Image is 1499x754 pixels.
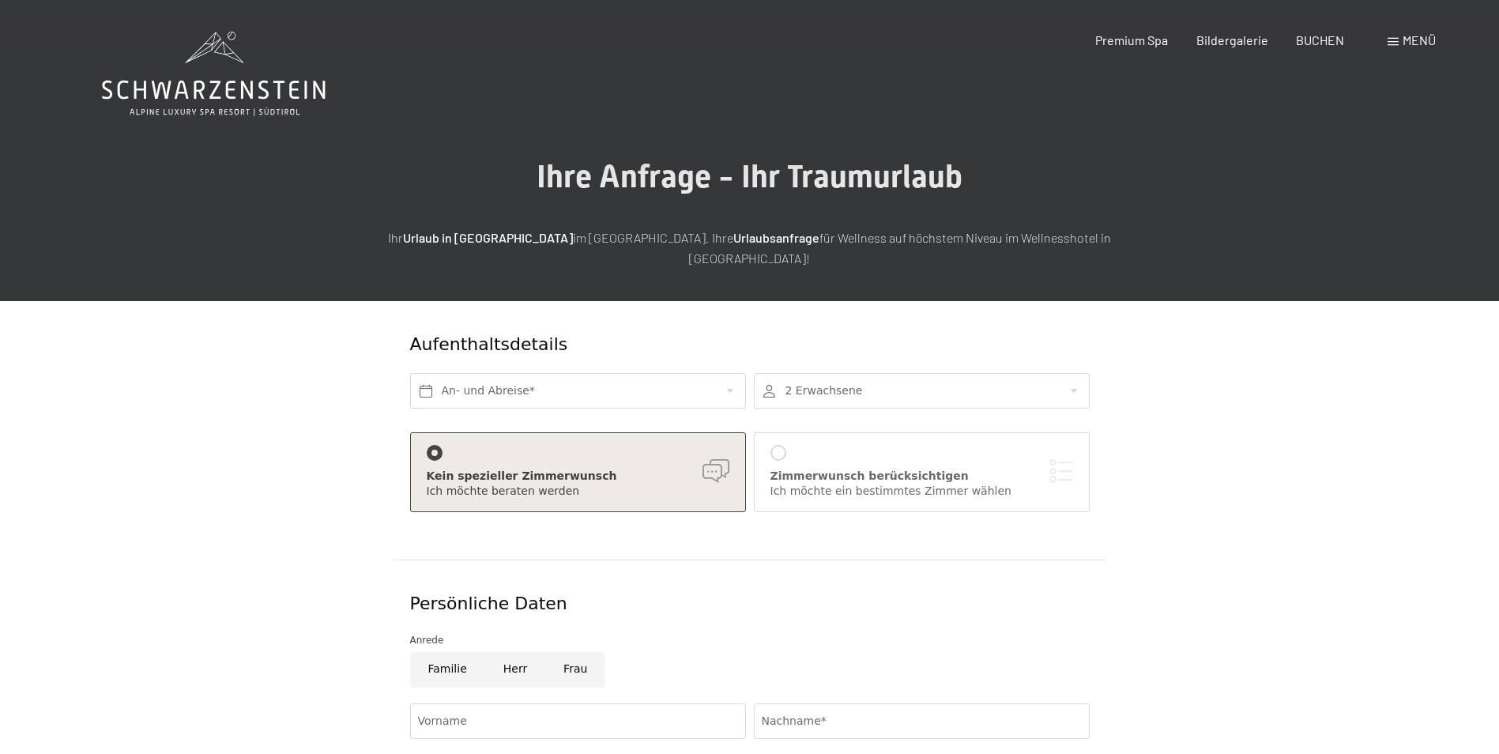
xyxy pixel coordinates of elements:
div: Anrede [410,632,1090,648]
div: Zimmerwunsch berücksichtigen [770,469,1073,484]
span: Menü [1403,32,1436,47]
a: Bildergalerie [1196,32,1268,47]
p: Ihr im [GEOGRAPHIC_DATA]. Ihre für Wellness auf höchstem Niveau im Wellnesshotel in [GEOGRAPHIC_D... [355,228,1145,268]
div: Ich möchte beraten werden [427,484,729,500]
div: Aufenthaltsdetails [410,333,975,357]
div: Kein spezieller Zimmerwunsch [427,469,729,484]
a: Premium Spa [1095,32,1168,47]
div: Persönliche Daten [410,592,1090,616]
strong: Urlaubsanfrage [733,230,819,245]
strong: Urlaub in [GEOGRAPHIC_DATA] [403,230,573,245]
div: Ich möchte ein bestimmtes Zimmer wählen [770,484,1073,500]
span: Ihre Anfrage - Ihr Traumurlaub [537,158,962,195]
a: BUCHEN [1296,32,1344,47]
